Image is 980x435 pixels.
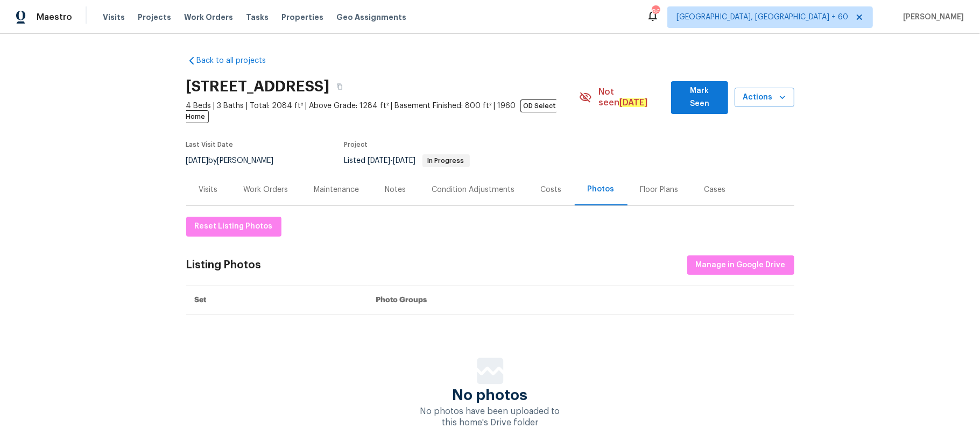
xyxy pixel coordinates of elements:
[344,141,368,148] span: Project
[735,88,794,108] button: Actions
[186,154,287,167] div: by [PERSON_NAME]
[138,12,171,23] span: Projects
[103,12,125,23] span: Visits
[432,184,515,195] div: Condition Adjustments
[281,12,323,23] span: Properties
[368,157,391,165] span: [DATE]
[743,91,786,104] span: Actions
[336,12,406,23] span: Geo Assignments
[385,184,406,195] div: Notes
[186,141,234,148] span: Last Visit Date
[696,259,786,272] span: Manage in Google Drive
[424,158,469,164] span: In Progress
[588,184,615,195] div: Photos
[676,12,848,23] span: [GEOGRAPHIC_DATA], [GEOGRAPHIC_DATA] + 60
[680,84,720,111] span: Mark Seen
[640,184,679,195] div: Floor Plans
[368,157,416,165] span: -
[687,255,794,275] button: Manage in Google Drive
[186,157,209,165] span: [DATE]
[899,12,964,23] span: [PERSON_NAME]
[186,260,262,270] div: Listing Photos
[186,99,556,123] span: OD Select Home
[368,286,794,315] th: Photo Groups
[186,81,330,92] h2: [STREET_ADDRESS]
[184,12,233,23] span: Work Orders
[186,217,281,237] button: Reset Listing Photos
[393,157,416,165] span: [DATE]
[541,184,562,195] div: Costs
[195,220,273,233] span: Reset Listing Photos
[704,184,726,195] div: Cases
[619,98,647,107] em: [DATE]
[314,184,359,195] div: Maintenance
[186,286,368,315] th: Set
[453,390,528,401] span: No photos
[186,101,579,122] span: 4 Beds | 3 Baths | Total: 2084 ft² | Above Grade: 1284 ft² | Basement Finished: 800 ft² | 1960
[652,6,659,17] div: 869
[37,12,72,23] span: Maestro
[246,13,269,21] span: Tasks
[186,55,290,66] a: Back to all projects
[598,87,665,108] span: Not seen
[344,157,470,165] span: Listed
[199,184,218,195] div: Visits
[420,407,560,427] span: No photos have been uploaded to this home's Drive folder
[244,184,288,195] div: Work Orders
[671,81,728,114] button: Mark Seen
[330,77,349,96] button: Copy Address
